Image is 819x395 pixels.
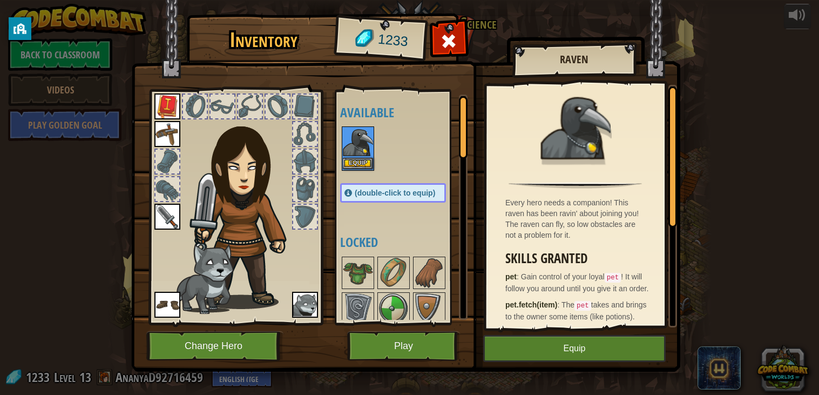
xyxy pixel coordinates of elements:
[343,293,373,324] img: portrait.png
[340,105,468,119] h4: Available
[9,17,31,40] button: privacy banner
[414,293,444,324] img: portrait.png
[505,300,647,321] span: The takes and brings to the owner some items (like potions).
[483,335,666,362] button: Equip
[154,292,180,318] img: portrait.png
[414,258,444,288] img: portrait.png
[340,235,468,249] h4: Locked
[505,300,557,309] strong: pet.fetch(item)
[292,292,318,318] img: portrait.png
[343,128,373,158] img: portrait.png
[347,331,460,361] button: Play
[154,93,180,119] img: portrait.png
[343,258,373,288] img: portrait.png
[509,182,642,189] img: hr.png
[377,30,409,51] span: 1233
[517,272,521,281] span: :
[505,272,648,293] span: Gain control of your loyal ! It will follow you around until you give it an order.
[146,331,283,361] button: Change Hero
[574,301,591,311] code: pet
[378,258,409,288] img: portrait.png
[194,29,332,51] h1: Inventory
[189,110,306,309] img: guardian_hair.png
[523,53,625,65] h2: Raven
[355,189,435,197] span: (double-click to equip)
[154,121,180,147] img: portrait.png
[154,204,180,230] img: portrait.png
[505,272,517,281] strong: pet
[378,293,409,324] img: portrait.png
[505,197,651,240] div: Every hero needs a companion! This raven has been ravin' about joining you! The raven can fly, so...
[343,158,373,169] button: Equip
[540,93,611,163] img: portrait.png
[505,251,651,266] h3: Skills Granted
[173,244,234,314] img: wolf-pup-paper-doll.png
[557,300,561,309] span: :
[605,273,621,283] code: pet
